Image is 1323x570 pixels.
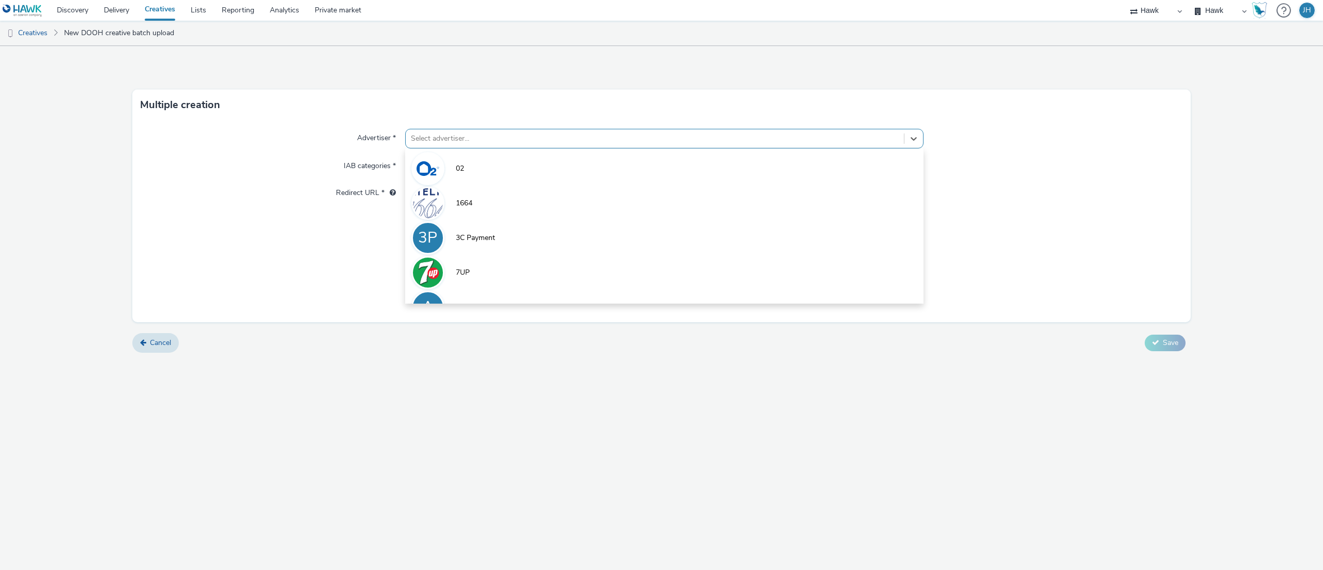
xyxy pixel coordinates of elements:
[413,258,443,288] img: 7UP
[418,223,437,252] div: 3P
[384,188,396,198] div: URL will be used as a validation URL with some SSPs and it will be the redirection URL of your cr...
[456,267,470,278] span: 7UP
[1303,3,1311,18] div: JH
[1145,335,1186,351] button: Save
[3,4,42,17] img: undefined Logo
[413,154,443,184] img: 02
[456,198,472,208] span: 1664
[140,97,220,113] h3: Multiple creation
[332,184,400,198] label: Redirect URL *
[456,302,473,312] span: Abba
[422,293,434,322] div: A
[59,21,179,46] a: New DOOH creative batch upload
[150,338,171,348] span: Cancel
[456,233,495,243] span: 3C Payment
[456,163,464,174] span: 02
[1252,2,1267,19] img: Hawk Academy
[413,188,443,218] img: 1664
[340,157,400,171] label: IAB categories *
[132,333,179,353] a: Cancel
[1252,2,1271,19] a: Hawk Academy
[1163,338,1178,348] span: Save
[353,129,400,143] label: Advertiser *
[5,28,16,39] img: dooh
